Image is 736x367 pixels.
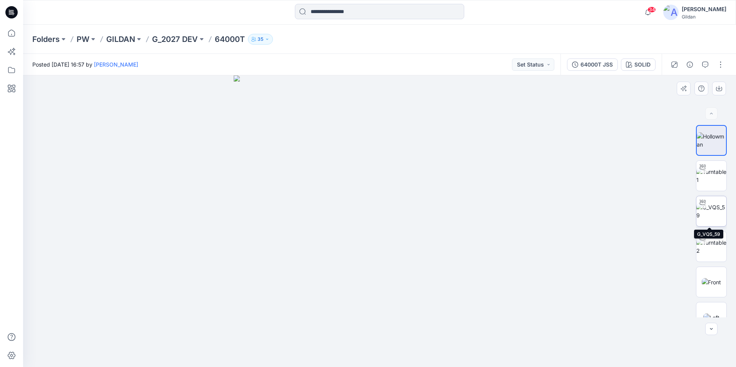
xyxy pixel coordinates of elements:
a: PW [77,34,89,45]
div: [PERSON_NAME] [682,5,726,14]
img: Front [702,278,721,286]
div: 64000T JSS [580,60,613,69]
img: eyJhbGciOiJIUzI1NiIsImtpZCI6IjAiLCJzbHQiOiJzZXMiLCJ0eXAiOiJKV1QifQ.eyJkYXRhIjp7InR5cGUiOiJzdG9yYW... [234,75,525,367]
div: Gildan [682,14,726,20]
span: Posted [DATE] 16:57 by [32,60,138,68]
img: Left [703,314,719,322]
p: 35 [258,35,263,43]
p: 64000T [215,34,245,45]
img: Turntable 1 [696,168,726,184]
a: G_2027 DEV [152,34,198,45]
button: 35 [248,34,273,45]
a: Folders [32,34,60,45]
button: SOLID [621,58,656,71]
button: 64000T JSS [567,58,618,71]
img: avatar [663,5,679,20]
img: G_VQS_59 [696,203,726,219]
button: Details [684,58,696,71]
img: Turntable 2 [696,239,726,255]
a: GILDAN [106,34,135,45]
span: 34 [647,7,656,13]
img: Hollowman [697,132,726,148]
div: SOLID [634,60,651,69]
a: [PERSON_NAME] [94,61,138,68]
